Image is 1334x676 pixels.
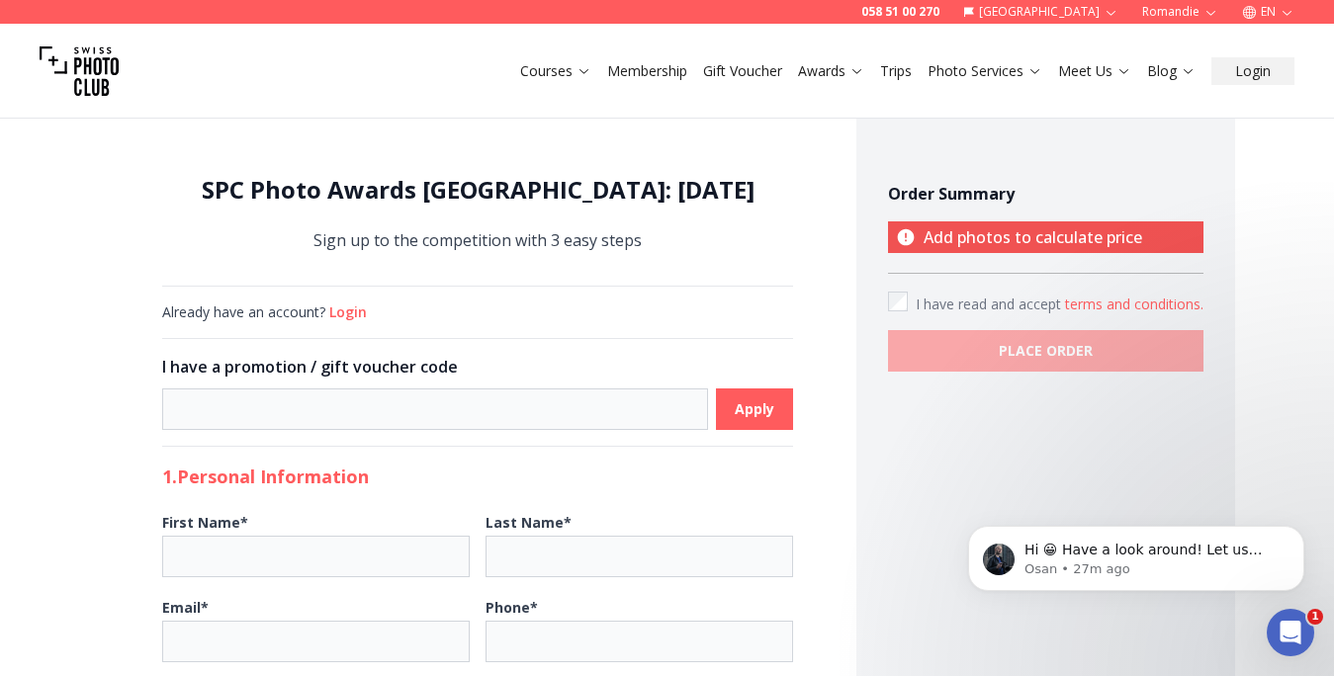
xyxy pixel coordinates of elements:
[695,57,790,85] button: Gift Voucher
[888,292,908,311] input: Accept terms
[40,32,119,111] img: Swiss photo club
[162,174,793,254] div: Sign up to the competition with 3 easy steps
[872,57,920,85] button: Trips
[162,355,793,379] h3: I have a promotion / gift voucher code
[607,61,687,81] a: Membership
[920,57,1050,85] button: Photo Services
[1050,57,1139,85] button: Meet Us
[703,61,782,81] a: Gift Voucher
[512,57,599,85] button: Courses
[486,536,793,577] input: Last Name*
[888,330,1203,372] button: PLACE ORDER
[798,61,864,81] a: Awards
[790,57,872,85] button: Awards
[888,182,1203,206] h4: Order Summary
[162,174,793,206] h1: SPC Photo Awards [GEOGRAPHIC_DATA]: [DATE]
[162,621,470,662] input: Email*
[861,4,939,20] a: 058 51 00 270
[928,61,1042,81] a: Photo Services
[1267,609,1314,656] iframe: Intercom live chat
[162,598,209,617] b: Email *
[162,463,793,490] h2: 1. Personal Information
[880,61,912,81] a: Trips
[486,513,572,532] b: Last Name *
[938,484,1334,623] iframe: Intercom notifications message
[329,302,367,322] button: Login
[486,621,793,662] input: Phone*
[1307,609,1323,625] span: 1
[716,388,793,430] button: Apply
[1058,61,1131,81] a: Meet Us
[999,341,1093,361] b: PLACE ORDER
[1139,57,1203,85] button: Blog
[1147,61,1196,81] a: Blog
[888,221,1203,253] p: Add photos to calculate price
[162,302,793,322] div: Already have an account?
[486,598,538,617] b: Phone *
[1211,57,1294,85] button: Login
[162,536,470,577] input: First Name*
[916,295,1065,313] span: I have read and accept
[735,399,774,419] b: Apply
[162,513,248,532] b: First Name *
[599,57,695,85] button: Membership
[520,61,591,81] a: Courses
[1065,295,1203,314] button: Accept termsI have read and accept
